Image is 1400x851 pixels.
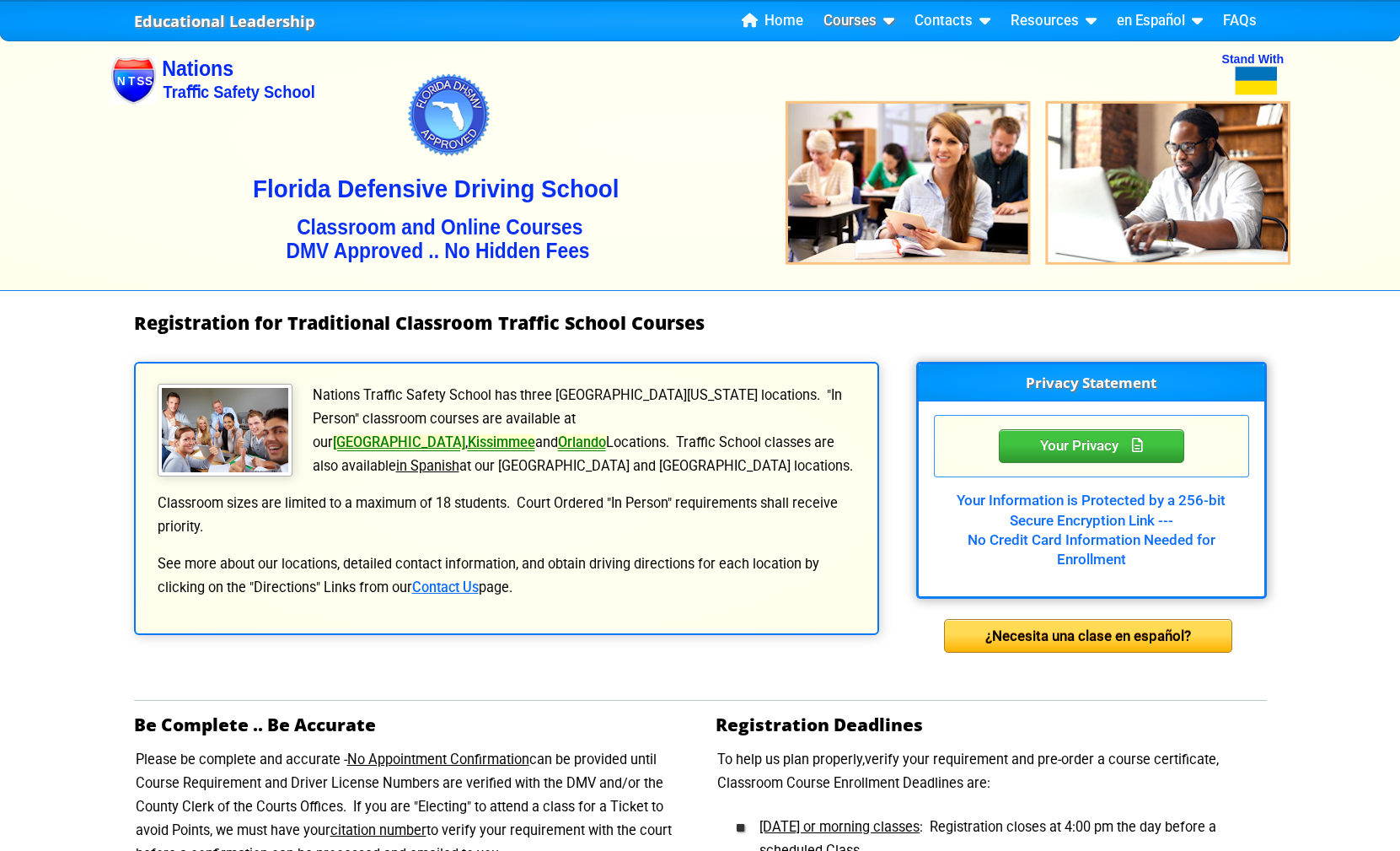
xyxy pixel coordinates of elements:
a: Educational Leadership [134,8,315,35]
a: [GEOGRAPHIC_DATA] [333,434,465,450]
h2: Be Complete .. Be Accurate [134,714,685,735]
u: in Spanish [396,458,459,474]
a: FAQs [1216,8,1263,34]
h3: Privacy Statement [919,364,1264,401]
a: ¿Necesita una clase en español? [944,627,1232,644]
img: Nations Traffic School - Your DMV Approved Florida Traffic School [110,20,1290,290]
div: Your Information is Protected by a 256-bit Secure Encryption Link --- No Credit Card Information ... [934,477,1249,569]
p: Classroom sizes are limited to a maximum of 18 students. Court Ordered "In Person" requirements s... [156,492,857,539]
p: See more about our locations, detailed contact information, and obtain driving directions for eac... [156,552,857,600]
u: citation number [330,822,426,838]
a: Orlando [558,434,606,450]
a: Courses [817,8,901,34]
a: Contact Us [412,579,479,595]
a: Kissimmee [468,434,535,450]
h2: Registration Deadlines [716,714,1267,735]
p: To help us plan properly,verify your requirement and pre-order a course certificate, Classroom Co... [716,748,1267,795]
a: Home [735,8,810,34]
u: No Appointment Confirmation [347,751,529,768]
h1: Registration for Traditional Classroom Traffic School Courses [134,313,1267,333]
img: Traffic School Students [158,384,292,477]
div: ¿Necesita una clase en español? [944,619,1232,653]
a: Resources [1004,8,1103,34]
u: [DATE] or morning classes [759,819,920,835]
div: Privacy Statement [999,429,1184,463]
a: en Español [1110,8,1210,34]
a: Contacts [908,8,997,34]
p: Nations Traffic Safety School has three [GEOGRAPHIC_DATA][US_STATE] locations. "In Person" classr... [156,384,857,478]
a: Your Privacy [999,434,1184,455]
